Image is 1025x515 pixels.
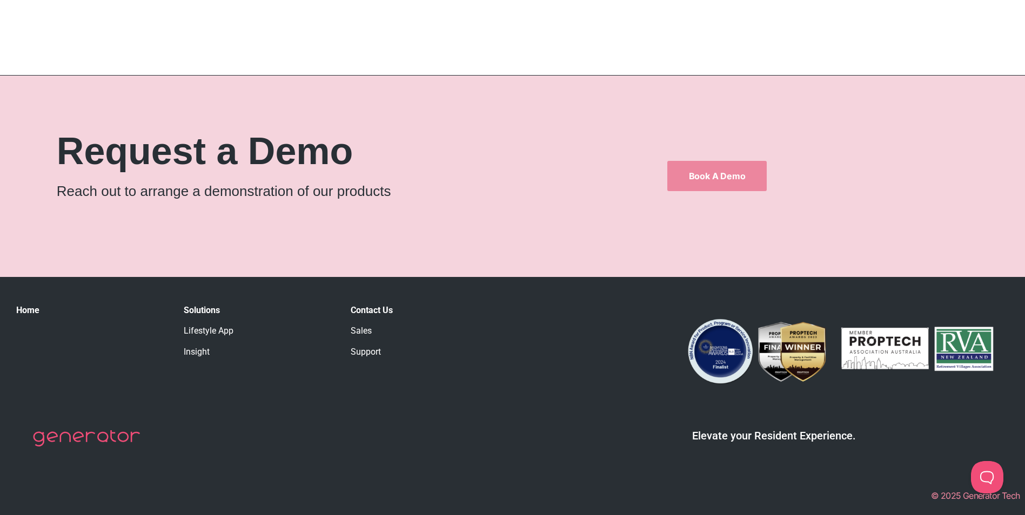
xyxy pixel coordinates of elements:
[667,161,767,191] a: Book a Demo
[689,172,746,180] span: Book a Demo
[57,181,605,202] p: Reach out to arrange a demonstration of our products
[540,429,1009,442] h5: Elevate your Resident Experience.​
[184,347,210,357] a: Insight
[351,305,393,315] strong: Contact Us
[16,305,39,315] a: Home
[971,461,1003,493] iframe: Toggle Customer Support
[931,490,1020,501] span: © 2025 Generator Tech
[351,326,372,336] a: Sales
[57,132,605,170] h2: Request a Demo
[351,347,381,357] a: Support
[184,305,220,315] strong: Solutions
[184,326,233,336] a: Lifestyle App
